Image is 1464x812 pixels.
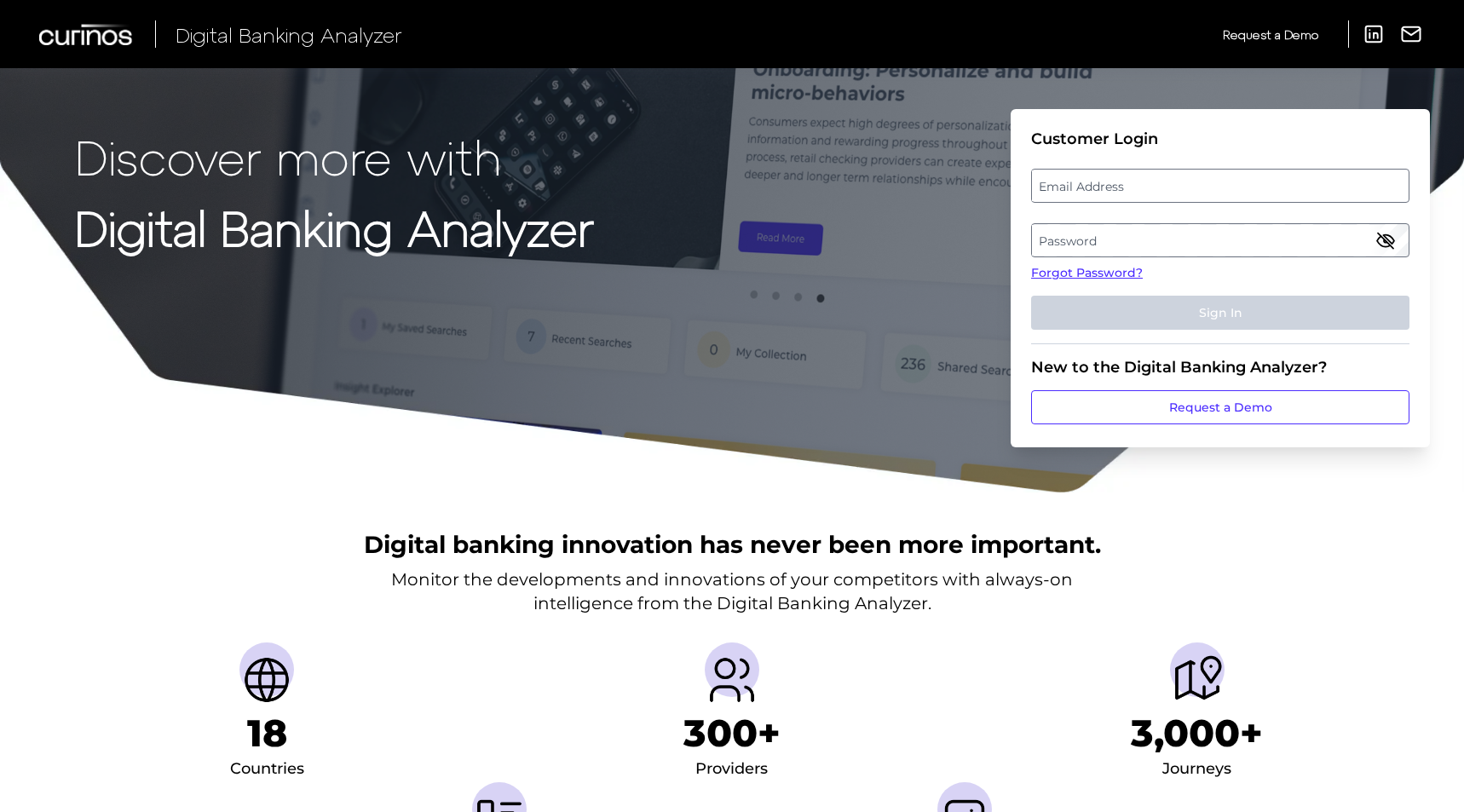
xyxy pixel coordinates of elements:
[230,756,304,783] div: Countries
[1031,390,1409,424] a: Request a Demo
[683,711,781,756] h1: 300+
[1032,170,1408,201] label: Email Address
[75,199,594,256] strong: Digital Banking Analyzer
[705,653,759,707] img: Providers
[1031,296,1409,330] button: Sign In
[695,756,768,783] div: Providers
[247,711,287,756] h1: 18
[75,130,594,183] p: Discover more with
[176,22,402,47] span: Digital Banking Analyzer
[391,567,1073,615] p: Monitor the developments and innovations of your competitors with always-on intelligence from the...
[1170,653,1225,707] img: Journeys
[1223,27,1318,42] span: Request a Demo
[1031,358,1409,377] div: New to the Digital Banking Analyzer?
[1032,225,1408,256] label: Password
[1031,130,1409,148] div: Customer Login
[39,24,135,45] img: Curinos
[239,653,294,707] img: Countries
[1131,711,1263,756] h1: 3,000+
[1031,264,1409,282] a: Forgot Password?
[1223,20,1318,49] a: Request a Demo
[364,528,1101,561] h2: Digital banking innovation has never been more important.
[1162,756,1231,783] div: Journeys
